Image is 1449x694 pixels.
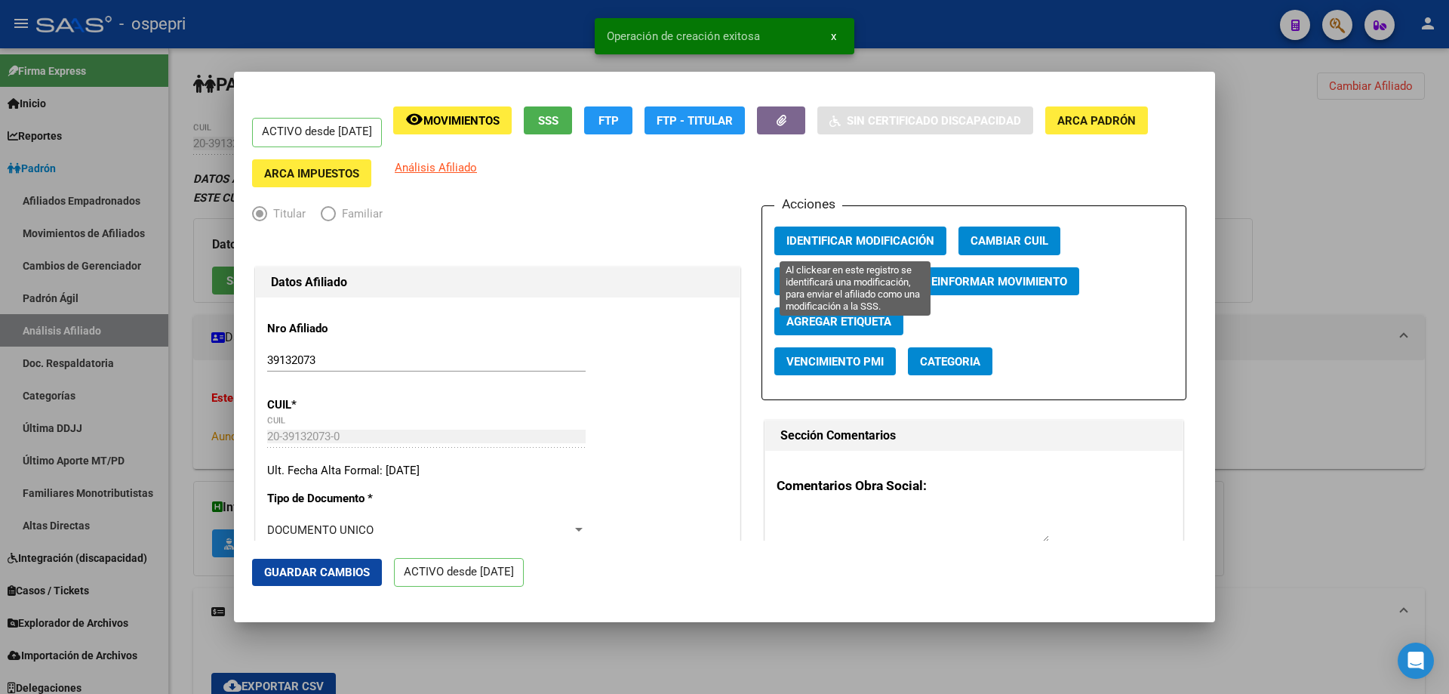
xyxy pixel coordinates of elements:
span: Categoria [920,355,980,369]
p: ACTIVO desde [DATE] [394,558,524,588]
button: Agregar Etiqueta [774,307,903,335]
button: SSS [524,106,572,134]
button: Reinformar Movimiento [912,267,1079,295]
button: Identificar Modificación [774,227,946,254]
div: Ult. Fecha Alta Formal: [DATE] [267,462,728,480]
button: Guardar Cambios [252,559,382,586]
mat-icon: remove_red_eye [405,110,423,128]
span: Cambiar CUIL [971,235,1048,248]
h1: Datos Afiliado [271,273,724,291]
span: Identificar Modificación [786,235,934,248]
mat-radio-group: Elija una opción [252,210,398,224]
span: SSS [538,114,558,128]
span: Reinformar Movimiento [924,275,1067,288]
button: Cambiar CUIL [958,227,1060,254]
h3: Comentarios Obra Social: [777,476,1171,495]
h3: Acciones [774,194,842,214]
h1: Sección Comentarios [780,427,1168,445]
span: DOCUMENTO UNICO [267,523,374,537]
button: Sin Certificado Discapacidad [817,106,1033,134]
button: FTP - Titular [645,106,745,134]
button: ARCA Impuestos [252,159,371,187]
button: Vencimiento PMI [774,347,896,375]
span: Titular [267,205,306,223]
p: Nro Afiliado [267,320,405,338]
button: FTP [584,106,632,134]
span: FTP - Titular [657,114,733,128]
span: x [831,29,836,43]
span: Movimientos [423,114,500,128]
button: Movimientos [393,106,512,134]
span: Operación de creación exitosa [607,29,760,44]
button: x [819,23,848,50]
button: Actualizar ARCA [774,267,900,295]
span: Sin Certificado Discapacidad [847,114,1021,128]
div: Open Intercom Messenger [1398,643,1434,679]
span: Análisis Afiliado [395,161,477,174]
span: ARCA Padrón [1057,114,1136,128]
span: Familiar [336,205,383,223]
span: Actualizar ARCA [786,275,888,288]
span: Agregar Etiqueta [786,315,891,328]
button: ARCA Padrón [1045,106,1148,134]
p: ACTIVO desde [DATE] [252,118,382,147]
p: Tipo de Documento * [267,490,405,507]
p: CUIL [267,396,405,414]
button: Categoria [908,347,992,375]
span: FTP [598,114,619,128]
span: Guardar Cambios [264,566,370,579]
span: Vencimiento PMI [786,355,884,369]
span: ARCA Impuestos [264,167,359,180]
